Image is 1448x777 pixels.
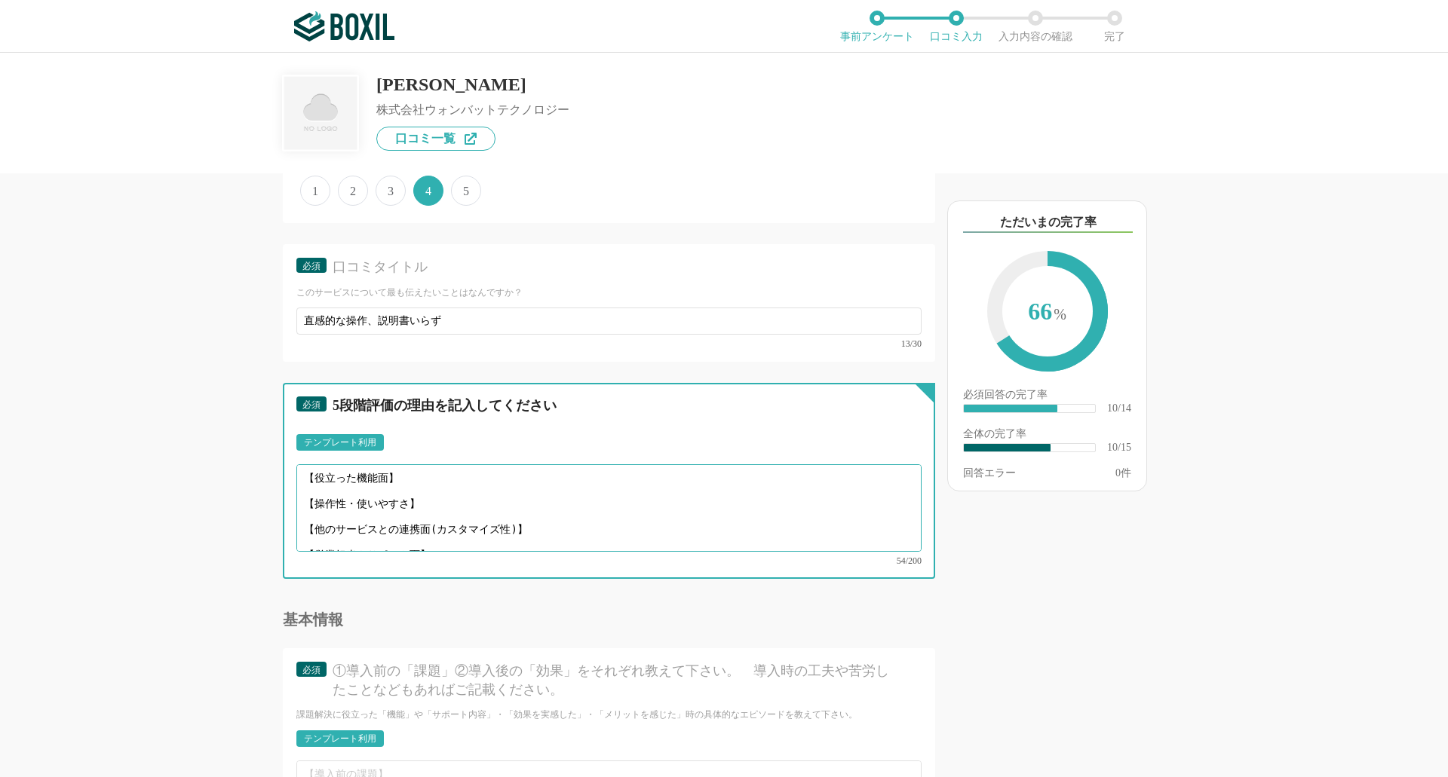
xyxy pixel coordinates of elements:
[376,104,569,116] div: 株式会社ウォンバットテクノロジー
[995,11,1075,42] li: 入力内容の確認
[333,662,895,699] div: ①導入前の「課題」②導入後の「効果」をそれぞれ教えて下さい。 導入時の工夫や苦労したことなどもあればご記載ください。
[302,261,321,271] span: 必須
[963,213,1133,233] div: ただいまの完了率
[1054,306,1066,323] span: %
[304,734,376,743] div: テンプレート利用
[451,176,481,206] span: 5
[304,438,376,447] div: テンプレート利用
[300,176,330,206] span: 1
[1115,468,1131,479] div: 件
[1115,467,1121,479] span: 0
[296,339,922,348] div: 13/30
[916,11,995,42] li: 口コミ入力
[395,133,456,145] span: 口コミ一覧
[294,11,394,41] img: ボクシルSaaS_ロゴ
[296,556,922,565] div: 54/200
[302,399,321,410] span: 必須
[1107,442,1131,453] div: 10/15
[413,176,443,206] span: 4
[333,396,895,415] div: 5段階評価の理由を記入してください
[376,127,495,151] a: 口コミ一覧
[338,176,368,206] span: 2
[376,176,406,206] span: 3
[1075,11,1154,42] li: 完了
[296,286,922,299] div: このサービスについて最も伝えたいことはなんですか？
[964,444,1051,451] div: ​
[302,665,321,675] span: 必須
[1107,403,1131,414] div: 10/14
[296,307,922,335] input: タスク管理の担当や履歴がひと目でわかるように
[296,708,922,721] div: 課題解決に役立った「機能」や「サポート内容」・「効果を実感した」・「メリットを感じた」時の具体的なエピソードを教えて下さい。
[837,11,916,42] li: 事前アンケート
[376,75,569,93] div: [PERSON_NAME]
[964,405,1057,412] div: ​
[963,468,1016,479] div: 回答エラー
[333,258,895,277] div: 口コミタイトル
[283,612,935,627] div: 基本情報
[963,390,1131,403] div: 必須回答の完了率
[1002,266,1093,359] span: 66
[963,429,1131,442] div: 全体の完了率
